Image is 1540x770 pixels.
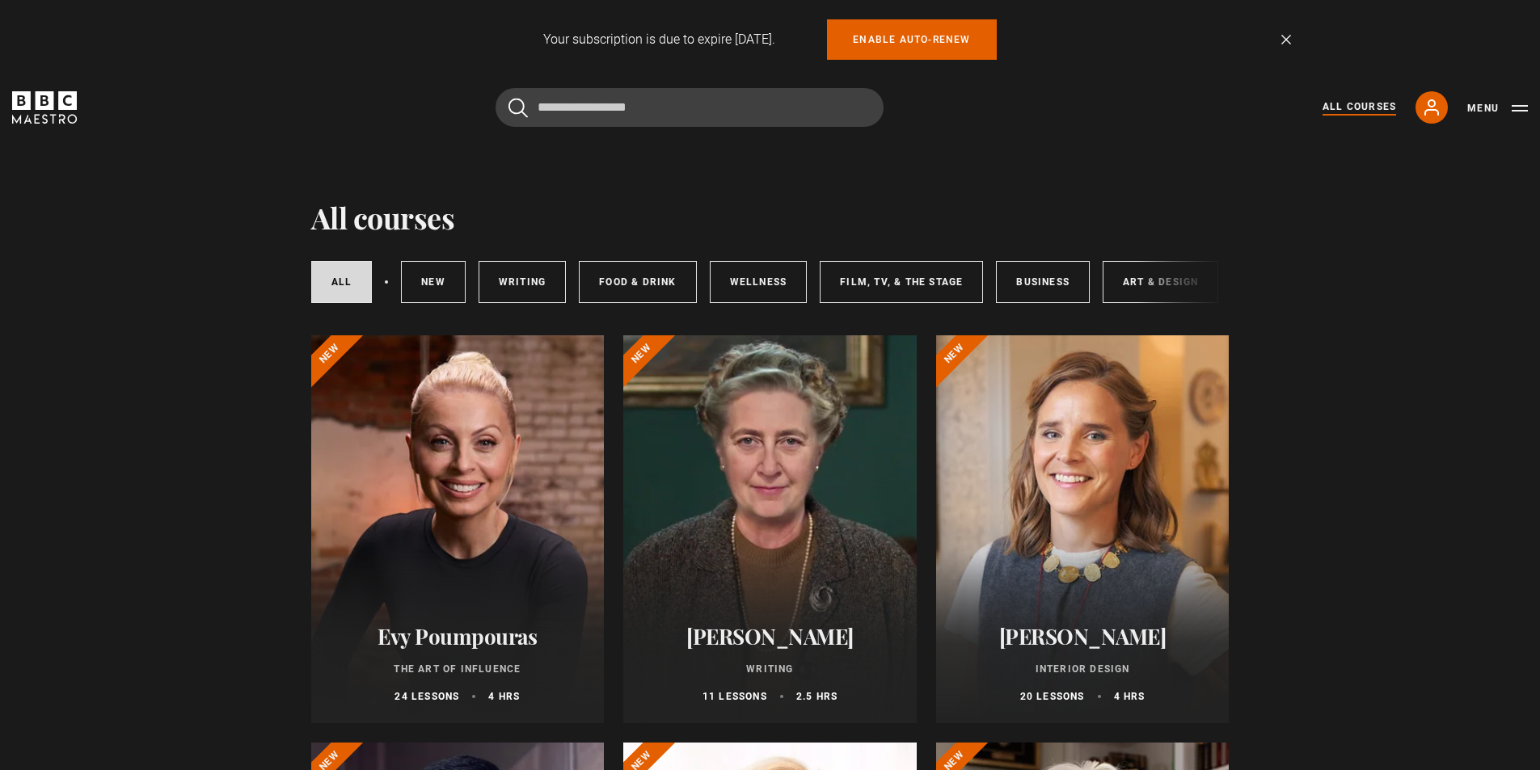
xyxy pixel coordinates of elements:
[710,261,808,303] a: Wellness
[956,662,1210,676] p: Interior Design
[311,200,455,234] h1: All courses
[796,689,838,704] p: 2.5 hrs
[623,335,917,723] a: [PERSON_NAME] Writing 11 lessons 2.5 hrs New
[996,261,1090,303] a: Business
[936,335,1230,723] a: [PERSON_NAME] Interior Design 20 lessons 4 hrs New
[1103,261,1218,303] a: Art & Design
[311,261,373,303] a: All
[394,689,459,704] p: 24 lessons
[827,19,996,60] a: Enable auto-renew
[401,261,466,303] a: New
[331,624,585,649] h2: Evy Poumpouras
[496,88,884,127] input: Search
[956,624,1210,649] h2: [PERSON_NAME]
[1114,689,1146,704] p: 4 hrs
[1323,99,1396,116] a: All Courses
[1020,689,1085,704] p: 20 lessons
[820,261,983,303] a: Film, TV, & The Stage
[488,689,520,704] p: 4 hrs
[543,30,775,49] p: Your subscription is due to expire [DATE].
[12,91,77,124] svg: BBC Maestro
[311,335,605,723] a: Evy Poumpouras The Art of Influence 24 lessons 4 hrs New
[479,261,566,303] a: Writing
[331,662,585,676] p: The Art of Influence
[508,98,528,118] button: Submit the search query
[643,662,897,676] p: Writing
[579,261,696,303] a: Food & Drink
[1467,100,1528,116] button: Toggle navigation
[643,624,897,649] h2: [PERSON_NAME]
[702,689,767,704] p: 11 lessons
